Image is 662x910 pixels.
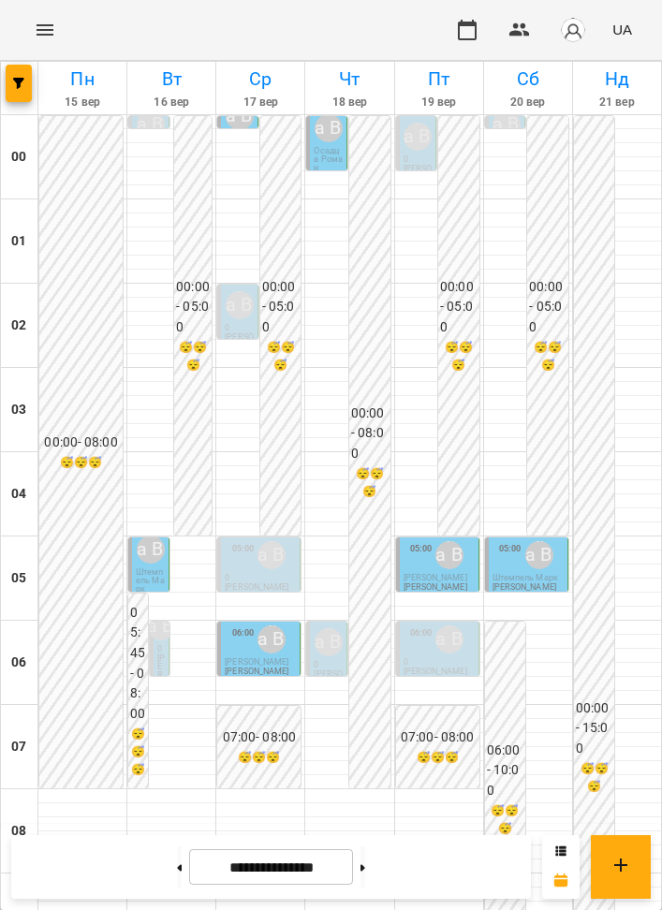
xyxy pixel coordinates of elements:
h6: 05:45 - 08:00 [130,603,146,724]
h6: 00:00 - 08:00 [41,433,121,453]
h6: 😴😴😴 [529,339,566,374]
h6: 20 вер [487,94,569,111]
p: [PERSON_NAME] [225,583,288,592]
h6: 😴😴😴 [219,749,299,767]
h6: Вт [130,65,213,94]
p: 0 [314,661,343,669]
p: [PERSON_NAME] [404,668,467,676]
div: Рогаткіна Валерія [404,123,432,151]
h6: 02 [11,316,26,336]
h6: Пн [41,65,124,94]
div: Рогаткіна Валерія [435,625,463,653]
h6: 06:00 - 10:00 [487,741,524,801]
p: [PERSON_NAME] [493,583,556,592]
span: UA [612,20,632,39]
p: 0 [404,155,433,164]
label: 05:00 [410,542,433,555]
p: [PERSON_NAME] [404,583,467,592]
h6: 00 [11,147,26,168]
p: [PERSON_NAME] [404,165,433,190]
div: Рогаткіна Валерія [257,541,286,569]
p: [PERSON_NAME] [157,654,165,747]
label: 05:00 [232,542,255,555]
h6: 00:00 - 15:00 [576,698,613,759]
div: Рогаткіна Валерія [525,541,553,569]
h6: 15 вер [41,94,124,111]
span: Штемпель Марк [493,573,558,582]
h6: 00:00 - 05:00 [529,277,566,338]
p: 0 [157,645,165,653]
div: Рогаткіна Валерія [435,541,463,569]
p: 0 [225,324,254,332]
p: [PERSON_NAME] [225,668,288,676]
span: Штемпель Марк [136,567,165,594]
div: Рогаткіна Валерія [226,102,254,130]
h6: 03 [11,400,26,420]
div: Рогаткіна Валерія [257,625,286,653]
div: Рогаткіна Валерія [226,291,254,319]
h6: Чт [308,65,390,94]
h6: 07 [11,737,26,757]
h6: 😴😴😴 [440,339,478,374]
h6: Пт [398,65,480,94]
button: UA [605,12,640,47]
p: 0 [225,574,296,582]
h6: 😴😴😴 [487,802,524,838]
h6: 00:00 - 05:00 [262,277,300,338]
div: Рогаткіна Валерія [315,628,343,656]
h6: 00:00 - 08:00 [351,404,389,464]
h6: 17 вер [219,94,302,111]
h6: 18 вер [308,94,390,111]
h6: Ср [219,65,302,94]
p: [PERSON_NAME] [225,333,254,359]
h6: 😴😴😴 [41,454,121,472]
h6: 21 вер [576,94,658,111]
div: Рогаткіна Валерія [493,110,521,139]
h6: 😴😴😴 [130,726,146,778]
label: 06:00 [232,626,255,639]
div: Рогаткіна Валерія [147,612,175,640]
h6: Сб [487,65,569,94]
h6: 06 [11,653,26,673]
p: 0 [404,658,475,667]
img: avatar_s.png [560,17,586,43]
h6: 01 [11,231,26,252]
p: [PERSON_NAME] [314,670,343,696]
h6: 07:00 - 08:00 [219,727,299,748]
h6: 00:00 - 05:00 [176,277,210,338]
span: [PERSON_NAME] [404,573,467,582]
div: Рогаткіна Валерія [315,114,343,142]
h6: Нд [576,65,658,94]
h6: 04 [11,484,26,505]
span: [PERSON_NAME] [225,657,288,667]
div: Рогаткіна Валерія [137,110,165,139]
h6: 19 вер [398,94,480,111]
h6: 07:00 - 08:00 [398,727,478,748]
h6: 😴😴😴 [176,339,210,374]
h6: 16 вер [130,94,213,111]
h6: 😴😴😴 [351,465,389,501]
label: 06:00 [410,626,433,639]
span: Осадца Роман [314,146,343,172]
div: Рогаткіна Валерія [137,536,165,564]
h6: 05 [11,568,26,589]
h6: 😴😴😴 [576,760,613,796]
button: Menu [22,7,67,52]
h6: 00:00 - 05:00 [440,277,478,338]
label: 05:00 [499,542,522,555]
h6: 😴😴😴 [398,749,478,767]
h6: 😴😴😴 [262,339,300,374]
h6: 08 [11,821,26,842]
